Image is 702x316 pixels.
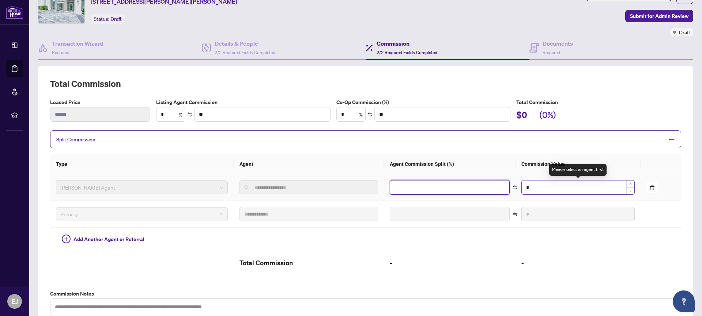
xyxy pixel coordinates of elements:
[377,50,437,55] span: 2/2 Required Fields Completed
[629,190,632,193] span: down
[187,112,192,117] span: swap
[513,212,518,217] span: swap
[60,182,223,193] span: RAHR Agent
[50,154,234,174] th: Type
[6,5,23,19] img: logo
[50,98,150,106] label: Leased Price
[625,10,693,22] button: Submit for Admin Review
[549,164,607,176] div: Please select an agent first
[650,185,655,190] span: delete
[56,233,150,245] button: Add Another Agent or Referral
[377,39,437,48] h4: Commission
[239,257,378,269] h2: Total Commission
[50,130,681,148] div: Split Commission
[516,98,681,106] h5: Total Commission
[60,209,223,220] span: Primary
[110,16,122,22] span: Draft
[234,154,384,174] th: Agent
[630,10,688,22] span: Submit for Admin Review
[52,39,103,48] h4: Transaction Wizard
[11,296,18,307] span: EJ
[50,78,681,90] h2: Total Commission
[516,109,527,123] h2: $0
[50,290,681,298] label: Commission Notes
[626,187,634,194] span: Decrease Value
[513,185,518,190] span: swap
[52,50,69,55] span: Required
[215,50,275,55] span: 2/2 Required Fields Completed
[626,180,634,187] span: Increase Value
[390,257,510,269] h2: -
[543,39,573,48] h4: Documents
[673,290,695,312] button: Open asap
[215,39,275,48] h4: Details & People
[336,98,511,106] label: Co-Op Commission (%)
[516,154,641,174] th: Commission Value
[62,235,71,243] span: plus-circle
[679,28,690,36] span: Draft
[91,14,125,24] div: Status:
[384,154,516,174] th: Agent Commission Split (%)
[543,50,560,55] span: Required
[156,98,331,106] label: Listing Agent Commission
[56,136,95,143] span: Split Commission
[244,185,249,190] img: search_icon
[629,183,632,185] span: up
[539,109,556,123] h2: (0%)
[367,112,373,117] span: swap
[668,136,675,143] span: minus
[73,235,144,243] span: Add Another Agent or Referral
[521,257,635,269] h2: -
